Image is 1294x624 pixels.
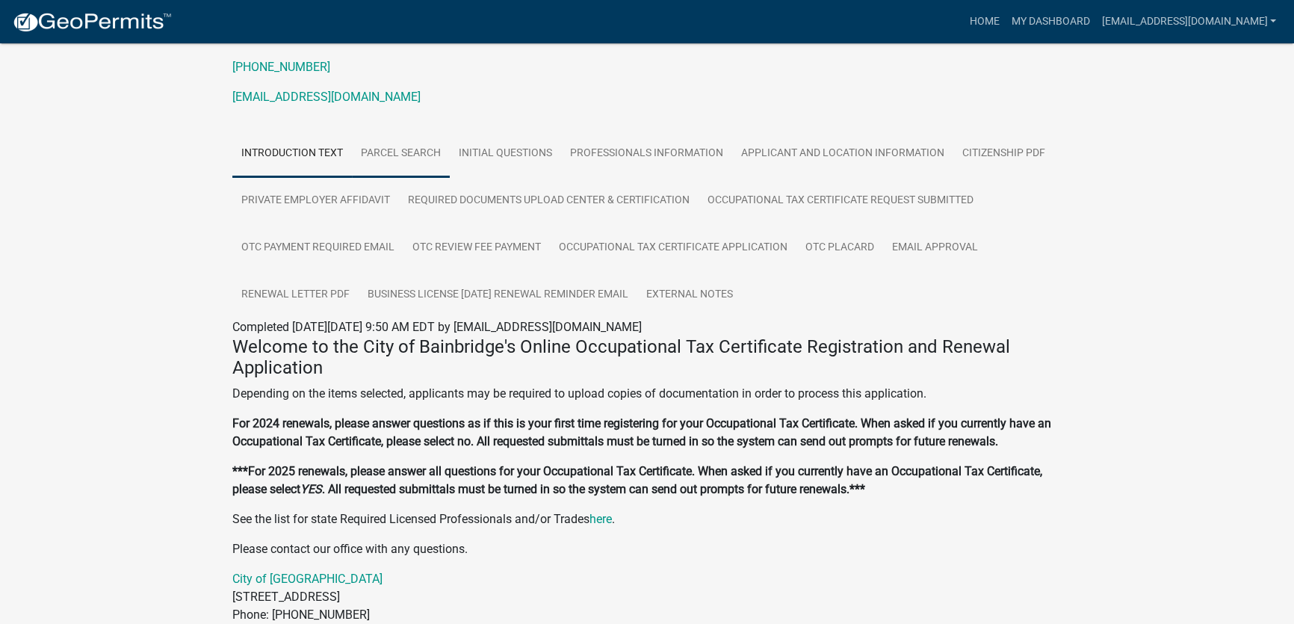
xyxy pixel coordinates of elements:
[322,482,865,496] strong: . All requested submittals must be turned in so the system can send out prompts for future renewa...
[232,385,1062,403] p: Depending on the items selected, applicants may be required to upload copies of documentation in ...
[732,130,953,178] a: Applicant and Location Information
[1095,7,1282,36] a: [EMAIL_ADDRESS][DOMAIN_NAME]
[963,7,1005,36] a: Home
[232,510,1062,528] p: See the list for state Required Licensed Professionals and/or Trades .
[300,482,322,496] strong: YES
[232,90,421,104] a: [EMAIL_ADDRESS][DOMAIN_NAME]
[232,572,383,586] a: City of [GEOGRAPHIC_DATA]
[232,320,642,334] span: Completed [DATE][DATE] 9:50 AM EDT by [EMAIL_ADDRESS][DOMAIN_NAME]
[883,224,987,272] a: Email Approval
[561,130,732,178] a: Professionals Information
[637,271,742,319] a: External Notes
[1005,7,1095,36] a: My Dashboard
[399,177,699,225] a: Required Documents Upload Center & Certification
[232,540,1062,558] p: Please contact our office with any questions.
[232,130,352,178] a: Introduction Text
[550,224,796,272] a: Occupational Tax Certificate Application
[232,271,359,319] a: Renewal Letter PDF
[232,60,330,74] a: [PHONE_NUMBER]
[232,336,1062,380] h4: Welcome to the City of Bainbridge's Online Occupational Tax Certificate Registration and Renewal ...
[589,512,612,526] a: here
[450,130,561,178] a: Initial Questions
[232,177,399,225] a: Private Employer Affidavit
[796,224,883,272] a: OTC Placard
[232,416,1051,448] strong: For 2024 renewals, please answer questions as if this is your first time registering for your Occ...
[232,464,1042,496] strong: ***For 2025 renewals, please answer all questions for your Occupational Tax Certificate. When ask...
[352,130,450,178] a: Parcel search
[699,177,982,225] a: Occupational Tax Certificate Request Submitted
[232,224,403,272] a: OTC Payment Required Email
[953,130,1054,178] a: Citizenship PDF
[403,224,550,272] a: OTC Review Fee Payment
[359,271,637,319] a: Business License [DATE] Renewal Reminder Email
[232,570,1062,624] p: [STREET_ADDRESS] Phone: [PHONE_NUMBER]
